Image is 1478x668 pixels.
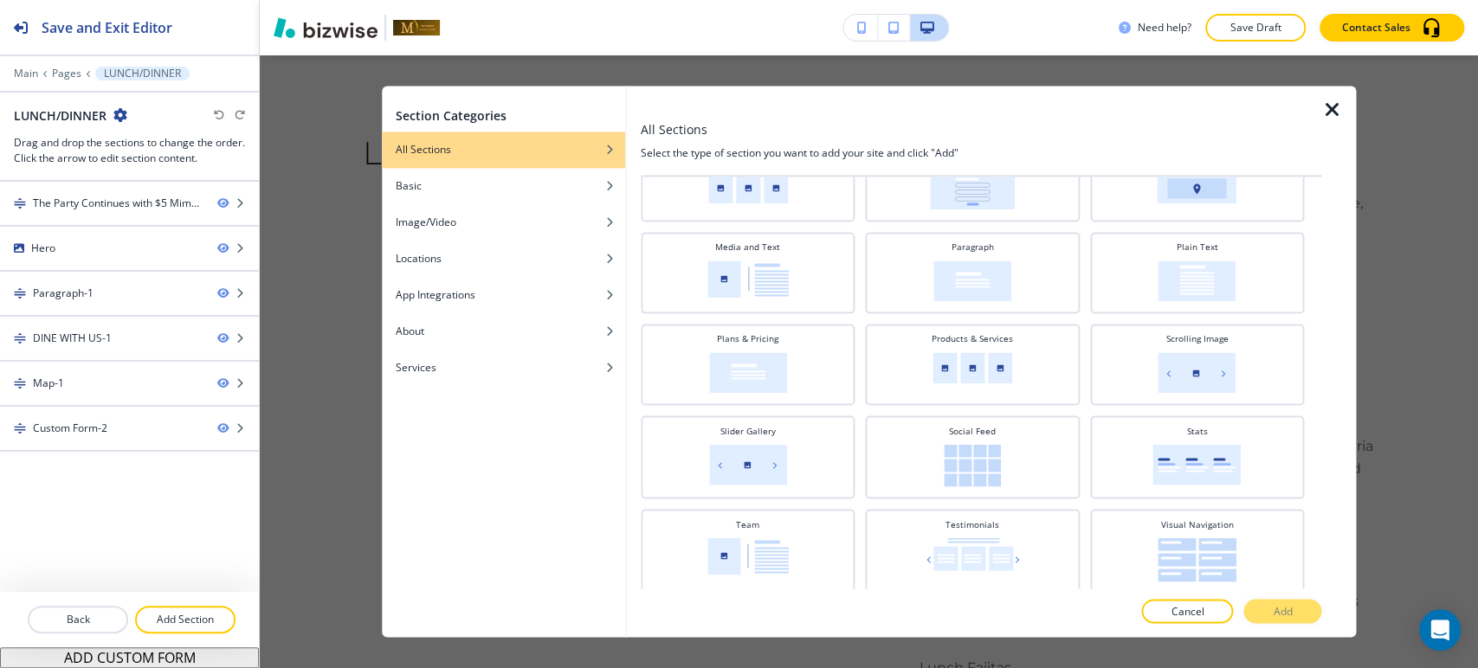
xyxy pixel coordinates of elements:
p: LUNCH/DINNER [104,67,181,80]
button: Contact Sales [1320,14,1464,42]
img: MODERN_PRICING [709,352,787,393]
button: Pages [52,67,81,80]
button: LUNCH/DINNER [95,67,190,80]
button: Basic [382,168,625,204]
h4: Media and Text [715,241,780,254]
div: Visual NavigationMODERN_VISUAL_NAVIGATION [1090,509,1304,594]
div: DINE WITH US-1 [33,331,112,346]
p: Add Section [137,612,234,627]
div: Mailing ListMODERN_MAILING_LIST [866,144,1080,222]
h4: Testimonials [946,517,999,530]
div: LinksMODERN_LINKS [641,144,855,222]
h4: Slider Gallery [720,424,776,437]
h2: Section Categories [396,106,507,125]
img: Drag [14,422,26,434]
button: Save Draft [1205,14,1306,42]
img: Drag [14,377,26,389]
div: TeamMODERN_TEAM [641,509,855,594]
button: Services [382,350,625,386]
h4: Locations [396,251,442,267]
button: App Integrations [382,277,625,313]
p: Save Draft [1228,20,1283,35]
div: Hero [31,241,55,256]
div: Scrolling ImageMODERN_SCROLLING_IMAGE [1090,324,1304,405]
div: Media and TextMODERN_MEDIA_AND_TEXT [641,232,855,313]
h2: LUNCH/DINNER [14,106,106,125]
h4: Scrolling Image [1166,332,1229,345]
h4: Social Feed [949,424,996,437]
div: Plain TextMODERN_PLAIN_TEXT [1090,232,1304,313]
img: Bizwise Logo [274,17,378,38]
h4: Services [396,360,436,376]
h4: App Integrations [396,287,475,303]
div: StatsMODERN_COUNTER [1090,415,1304,498]
h3: All Sections [641,120,707,138]
h2: Save and Exit Editor [42,17,172,38]
h4: About [396,324,424,339]
div: Slider GalleryMODERN_SLIDER_GALLERY [641,415,855,498]
h4: Paragraph [952,241,994,254]
div: TestimonialsMODERN_TESTIMONIALS [866,509,1080,594]
div: Open Intercom Messenger [1419,609,1461,651]
img: MODERN_PLAIN_TEXT [1159,260,1236,301]
div: Products & ServicesMODERN_SERVICES_WITH_CATEGORIES [866,324,1080,405]
h4: Image/Video [396,215,456,230]
img: Drag [14,332,26,344]
div: Paragraph-1 [33,286,94,301]
p: Cancel [1171,604,1204,620]
h4: Visual Navigation [1161,517,1234,530]
h4: Products & Services [932,332,1013,345]
div: MapMODERN_MAP [1090,144,1304,222]
h4: All Sections [396,142,451,157]
img: MODERN_TESTIMONIALS [922,537,1023,572]
div: Map-1 [33,376,64,391]
p: Back [29,612,126,627]
div: ParagraphMODERN_PARAGRAPHS [866,232,1080,313]
div: The Party Continues with $5 Mimosas All day on Sunday!Join us on weekends and make Mi Rancho your... [33,196,203,211]
img: Drag [14,197,26,209]
h3: Need help? [1138,20,1191,35]
img: MODERN_VISUAL_NAVIGATION [1158,537,1236,581]
img: MODERN_SOCIAL_FEED [944,444,1001,486]
button: Cancel [1141,600,1233,624]
p: Contact Sales [1342,20,1410,35]
button: Locations [382,241,625,277]
h4: Team [736,517,759,530]
img: MODERN_MAP [1158,172,1237,203]
img: MODERN_SLIDER_GALLERY [709,444,787,485]
div: Social FeedMODERN_SOCIAL_FEED [866,415,1080,498]
div: Custom Form-2 [33,421,107,436]
button: Add Section [135,606,236,633]
img: MODERN_LINKS [708,172,788,203]
h3: Drag and drop the sections to change the order. Click the arrow to edit section content. [14,135,245,166]
img: MODERN_MAILING_LIST [930,172,1015,209]
img: MODERN_SCROLLING_IMAGE [1159,352,1236,393]
h4: Basic [396,178,422,194]
img: Your Logo [393,20,440,35]
button: Image/Video [382,204,625,241]
h4: Stats [1187,424,1208,437]
button: Main [14,67,38,80]
button: All Sections [382,132,625,168]
h4: Plain Text [1177,241,1218,254]
h4: Select the type of section you want to add your site and click "Add" [641,145,1321,161]
h4: Plans & Pricing [717,332,778,345]
img: Drag [14,287,26,299]
img: MODERN_MEDIA_AND_TEXT [707,260,789,298]
div: Plans & PricingMODERN_PRICING [641,324,855,405]
img: MODERN_TEAM [707,537,789,575]
img: MODERN_PARAGRAPHS [933,260,1011,301]
button: About [382,313,625,350]
img: MODERN_SERVICES_WITH_CATEGORIES [933,352,1012,383]
button: Back [28,606,128,633]
img: MODERN_COUNTER [1153,444,1242,485]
